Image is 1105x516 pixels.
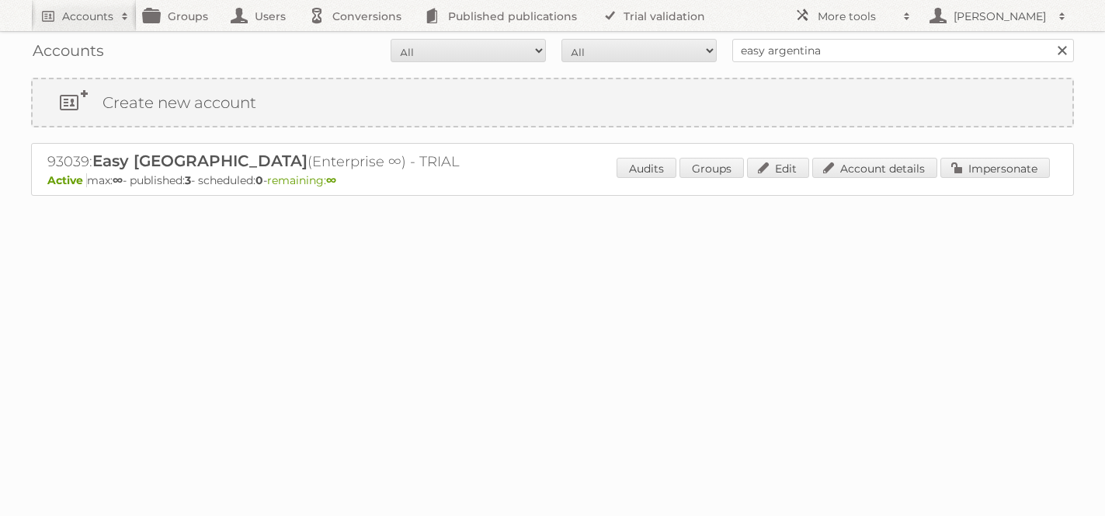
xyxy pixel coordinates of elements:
strong: 0 [255,173,263,187]
a: Impersonate [940,158,1050,178]
p: max: - published: - scheduled: - [47,173,1058,187]
strong: ∞ [326,173,336,187]
h2: [PERSON_NAME] [950,9,1051,24]
a: Account details [812,158,937,178]
span: Active [47,173,87,187]
span: remaining: [267,173,336,187]
strong: 3 [185,173,191,187]
a: Create new account [33,79,1072,126]
strong: ∞ [113,173,123,187]
h2: Accounts [62,9,113,24]
h2: More tools [818,9,895,24]
a: Audits [617,158,676,178]
a: Groups [679,158,744,178]
h2: 93039: (Enterprise ∞) - TRIAL [47,152,591,172]
span: Easy [GEOGRAPHIC_DATA] [92,152,308,170]
a: Edit [747,158,809,178]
